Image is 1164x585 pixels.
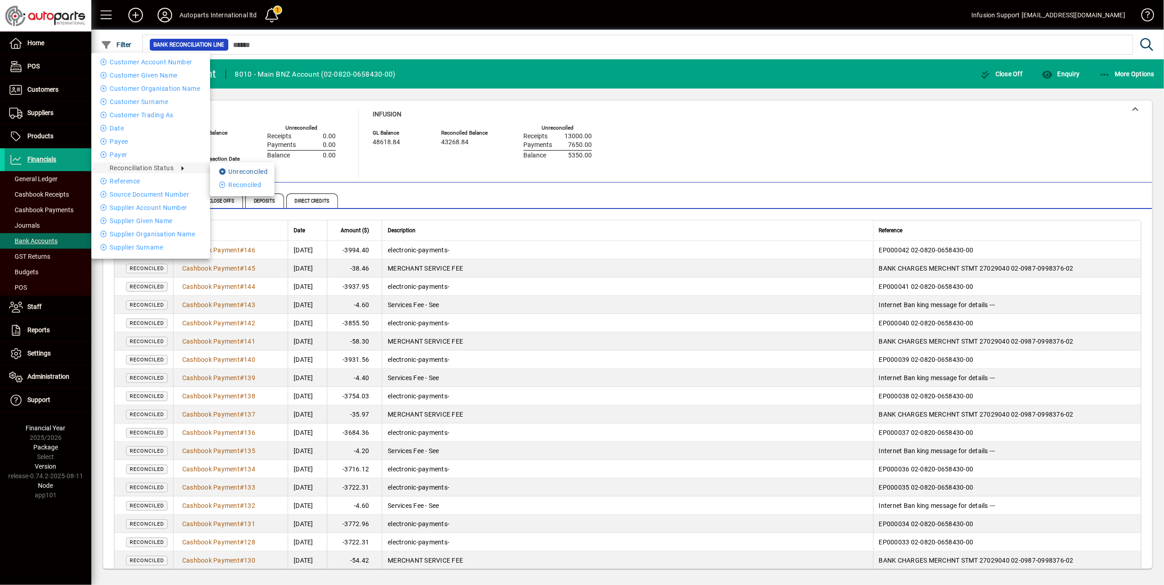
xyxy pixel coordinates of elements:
li: Reference [91,176,210,187]
li: Customer Account number [91,57,210,68]
li: Supplier Organisation name [91,229,210,240]
li: source document number [91,189,210,200]
li: Payee [91,136,210,147]
li: Reconciled [210,179,274,190]
li: Supplier Given name [91,215,210,226]
span: Reconciliation Status [110,164,174,172]
li: Supplier Account number [91,202,210,213]
li: Unreconciled [210,166,274,177]
li: Date [91,123,210,134]
li: Supplier Surname [91,242,210,253]
li: Customer Trading as [91,110,210,120]
li: Payer [91,149,210,160]
li: Customer Organisation name [91,83,210,94]
li: Customer Given name [91,70,210,81]
li: Customer Surname [91,96,210,107]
